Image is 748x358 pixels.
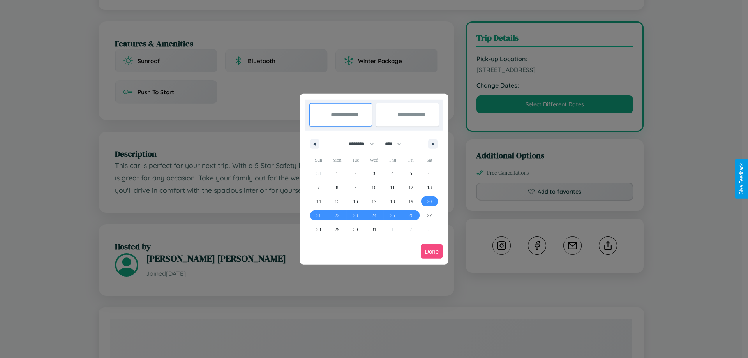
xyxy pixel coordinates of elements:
[390,180,395,194] span: 11
[309,222,328,236] button: 28
[335,194,339,208] span: 15
[420,194,439,208] button: 20
[383,180,402,194] button: 11
[346,208,365,222] button: 23
[346,180,365,194] button: 9
[427,180,432,194] span: 13
[328,166,346,180] button: 1
[391,166,393,180] span: 4
[372,180,376,194] span: 10
[353,208,358,222] span: 23
[365,180,383,194] button: 10
[328,180,346,194] button: 8
[309,208,328,222] button: 21
[409,180,413,194] span: 12
[373,166,375,180] span: 3
[353,222,358,236] span: 30
[328,154,346,166] span: Mon
[410,166,412,180] span: 5
[328,194,346,208] button: 15
[309,180,328,194] button: 7
[390,194,395,208] span: 18
[427,208,432,222] span: 27
[346,222,365,236] button: 30
[739,163,744,195] div: Give Feedback
[365,208,383,222] button: 24
[390,208,395,222] span: 25
[383,154,402,166] span: Thu
[318,180,320,194] span: 7
[316,194,321,208] span: 14
[420,166,439,180] button: 6
[355,180,357,194] span: 9
[383,166,402,180] button: 4
[421,244,443,259] button: Done
[409,194,413,208] span: 19
[420,208,439,222] button: 27
[346,166,365,180] button: 2
[335,208,339,222] span: 22
[402,208,420,222] button: 26
[309,154,328,166] span: Sun
[383,208,402,222] button: 25
[402,166,420,180] button: 5
[355,166,357,180] span: 2
[365,154,383,166] span: Wed
[336,166,338,180] span: 1
[428,166,430,180] span: 6
[383,194,402,208] button: 18
[346,194,365,208] button: 16
[328,208,346,222] button: 22
[427,194,432,208] span: 20
[316,208,321,222] span: 21
[420,154,439,166] span: Sat
[409,208,413,222] span: 26
[372,208,376,222] span: 24
[335,222,339,236] span: 29
[336,180,338,194] span: 8
[346,154,365,166] span: Tue
[402,180,420,194] button: 12
[316,222,321,236] span: 28
[365,166,383,180] button: 3
[420,180,439,194] button: 13
[372,222,376,236] span: 31
[402,194,420,208] button: 19
[353,194,358,208] span: 16
[365,194,383,208] button: 17
[402,154,420,166] span: Fri
[328,222,346,236] button: 29
[372,194,376,208] span: 17
[365,222,383,236] button: 31
[309,194,328,208] button: 14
